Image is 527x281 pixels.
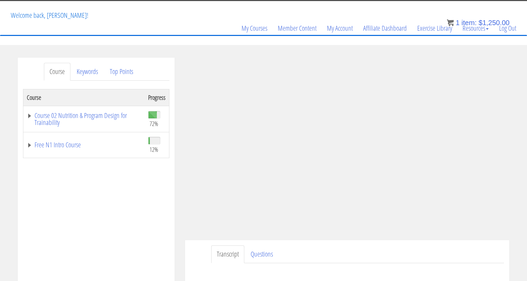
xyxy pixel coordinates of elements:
a: Transcript [211,245,244,263]
a: My Account [322,12,358,45]
a: Keywords [71,63,104,81]
a: Log Out [494,12,521,45]
a: My Courses [236,12,273,45]
a: Questions [245,245,278,263]
bdi: 1,250.00 [479,19,510,27]
span: 1 [456,19,459,27]
a: Affiliate Dashboard [358,12,412,45]
span: item: [461,19,476,27]
a: Member Content [273,12,322,45]
span: 72% [150,120,158,127]
span: 12% [150,146,158,153]
a: Free N1 Intro Course [27,141,141,148]
img: icon11.png [447,19,454,26]
a: Course [44,63,70,81]
th: Progress [145,89,169,106]
a: Resources [457,12,494,45]
a: 1 item: $1,250.00 [447,19,510,27]
a: Exercise Library [412,12,457,45]
a: Top Points [104,63,139,81]
p: Welcome back, [PERSON_NAME]! [6,1,93,29]
span: $ [479,19,482,27]
th: Course [23,89,145,106]
a: Course 02 Nutrition & Program Design for Trainability [27,112,141,126]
